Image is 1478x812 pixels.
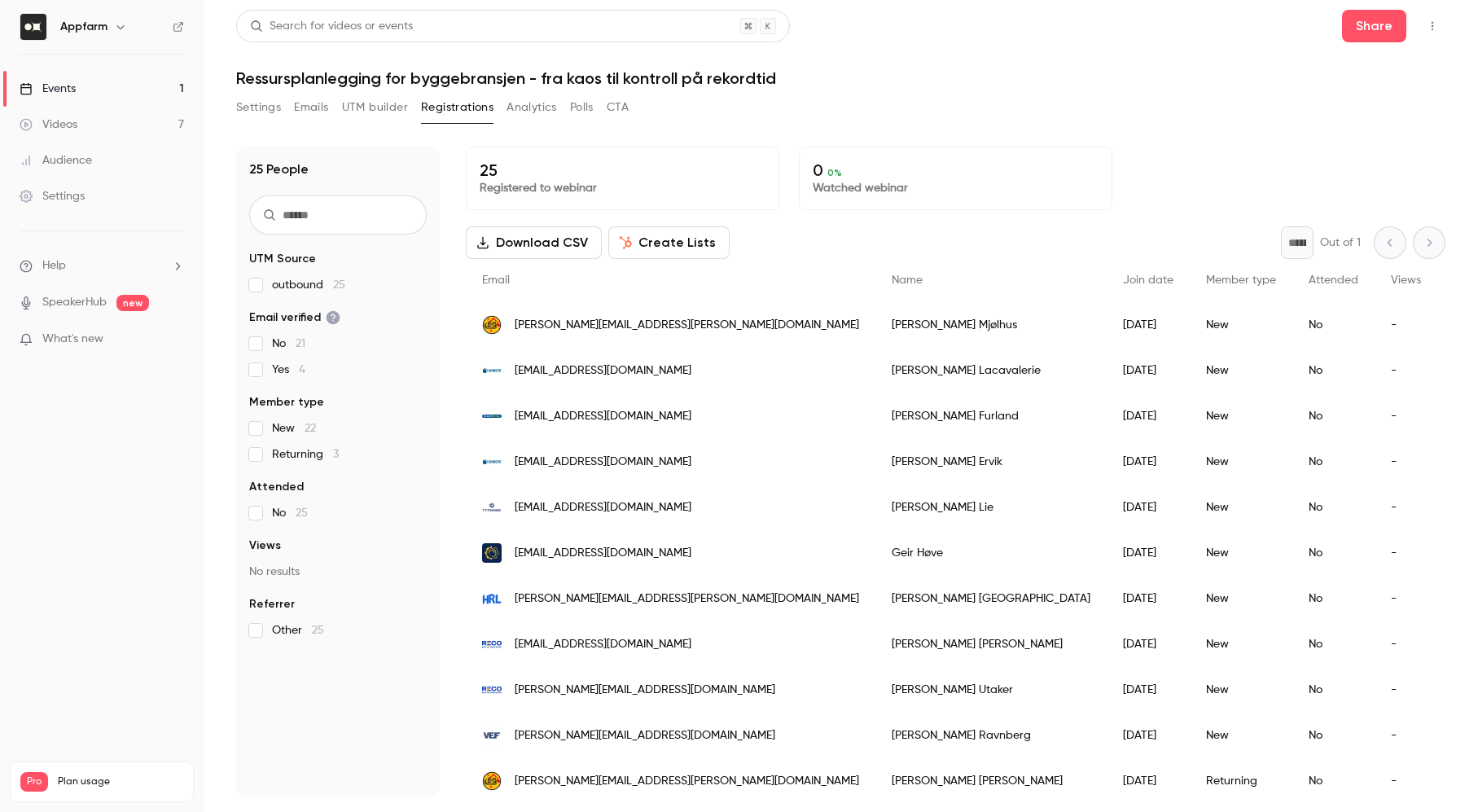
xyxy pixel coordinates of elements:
iframe: Noticeable Trigger [164,332,184,347]
p: 25 [480,160,765,180]
img: christie.no [482,452,502,472]
div: Search for videos or events [250,18,413,35]
span: 25 [312,625,324,636]
div: [PERSON_NAME] Furland [875,393,1107,439]
div: No [1292,439,1375,485]
span: [PERSON_NAME][EMAIL_ADDRESS][DOMAIN_NAME] [515,682,775,699]
p: 0 [813,160,1099,180]
span: 3 [333,449,339,460]
span: Returning [272,446,339,463]
div: - [1375,530,1437,576]
span: Views [249,538,281,554]
div: New [1190,713,1292,758]
span: No [272,336,305,352]
h1: 25 People [249,160,309,179]
div: No [1292,348,1375,393]
div: No [1292,576,1375,621]
span: Views [1391,274,1421,286]
img: vef.no [482,726,502,745]
span: Email [482,274,510,286]
div: [PERSON_NAME] [PERSON_NAME] [875,758,1107,804]
div: - [1375,302,1437,348]
button: Registrations [421,94,493,121]
div: New [1190,485,1292,530]
span: Join date [1123,274,1173,286]
h6: Appfarm [60,19,107,35]
p: Watched webinar [813,180,1099,196]
span: [PERSON_NAME][EMAIL_ADDRESS][PERSON_NAME][DOMAIN_NAME] [515,590,859,608]
button: Download CSV [466,226,602,259]
span: new [116,295,149,311]
button: CTA [607,94,629,121]
span: New [272,420,316,437]
span: Name [892,274,923,286]
span: [EMAIL_ADDRESS][DOMAIN_NAME] [515,636,691,653]
span: Other [272,622,324,639]
div: - [1375,621,1437,667]
div: New [1190,302,1292,348]
div: Videos [20,116,77,133]
p: Videos [20,792,51,806]
div: [PERSON_NAME] Ervik [875,439,1107,485]
img: christie.no [482,361,502,380]
img: cranenorway.com [482,406,502,426]
span: Plan usage [58,775,183,788]
span: outbound [272,277,345,293]
div: New [1190,530,1292,576]
div: [DATE] [1107,485,1190,530]
div: [DATE] [1107,576,1190,621]
span: Pro [20,772,48,792]
div: [PERSON_NAME] Mjølhus [875,302,1107,348]
span: 25 [296,507,308,519]
img: reco.no [482,634,502,654]
span: [PERSON_NAME][EMAIL_ADDRESS][PERSON_NAME][DOMAIN_NAME] [515,317,859,334]
div: - [1375,713,1437,758]
span: Email verified [249,309,340,326]
a: SpeakerHub [42,294,107,311]
div: New [1190,621,1292,667]
button: Analytics [507,94,557,121]
img: Appfarm [20,14,46,40]
span: [PERSON_NAME][EMAIL_ADDRESS][PERSON_NAME][DOMAIN_NAME] [515,773,859,790]
div: Geir Høve [875,530,1107,576]
div: [DATE] [1107,530,1190,576]
img: lns.no [482,543,502,563]
span: What's new [42,331,103,348]
div: [DATE] [1107,348,1190,393]
img: bg.no [482,315,502,335]
img: hrl.no [482,589,502,608]
span: Member type [249,394,324,410]
span: No [272,505,308,521]
span: Yes [272,362,305,378]
button: Settings [236,94,281,121]
button: Emails [294,94,328,121]
div: No [1292,621,1375,667]
div: No [1292,393,1375,439]
div: - [1375,758,1437,804]
img: bg.no [482,771,502,791]
span: Attended [249,479,304,495]
div: [PERSON_NAME] Ravnberg [875,713,1107,758]
p: No results [249,564,427,580]
button: Create Lists [608,226,730,259]
div: [DATE] [1107,621,1190,667]
div: [PERSON_NAME] [GEOGRAPHIC_DATA] [875,576,1107,621]
span: [EMAIL_ADDRESS][DOMAIN_NAME] [515,499,691,516]
div: Audience [20,152,92,169]
div: [DATE] [1107,758,1190,804]
h1: Ressursplanlegging for byggebransjen - fra kaos til kontroll på rekordtid [236,68,1445,88]
div: No [1292,485,1375,530]
span: [EMAIL_ADDRESS][DOMAIN_NAME] [515,454,691,471]
span: [EMAIL_ADDRESS][DOMAIN_NAME] [515,408,691,425]
div: - [1375,393,1437,439]
div: Settings [20,188,85,204]
div: Returning [1190,758,1292,804]
div: [PERSON_NAME] Lie [875,485,1107,530]
div: New [1190,667,1292,713]
div: No [1292,758,1375,804]
div: New [1190,439,1292,485]
div: [PERSON_NAME] [PERSON_NAME] [875,621,1107,667]
div: New [1190,576,1292,621]
div: [DATE] [1107,439,1190,485]
span: [EMAIL_ADDRESS][DOMAIN_NAME] [515,545,691,562]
